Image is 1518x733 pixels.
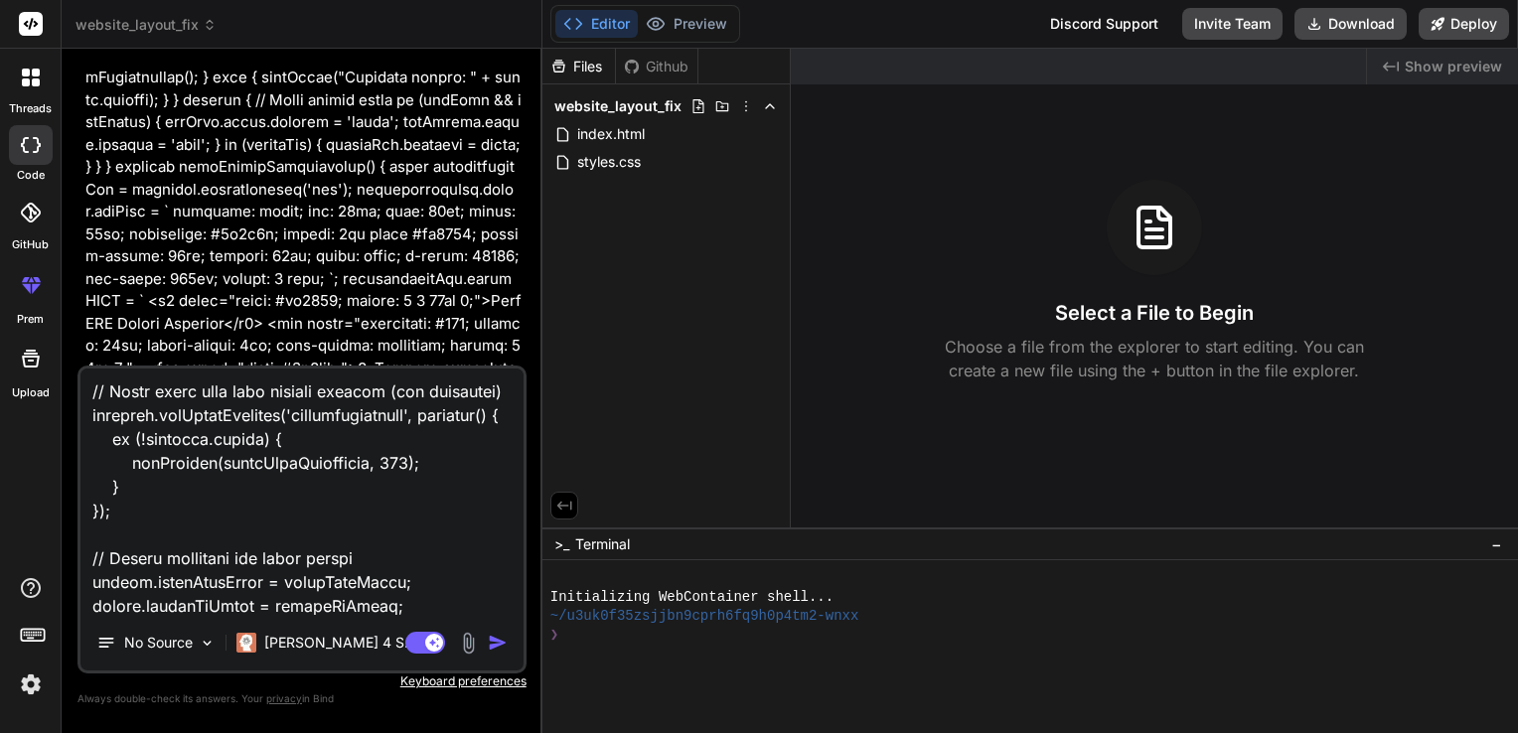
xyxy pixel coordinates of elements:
label: Upload [12,384,50,401]
img: attachment [457,632,480,655]
img: Pick Models [199,635,216,652]
span: privacy [266,692,302,704]
button: Deploy [1419,8,1509,40]
p: Always double-check its answers. Your in Bind [77,689,527,708]
span: ❯ [550,626,560,645]
h3: Select a File to Begin [1055,299,1254,327]
div: Files [542,57,615,76]
p: Keyboard preferences [77,673,527,689]
span: website_layout_fix [554,96,682,116]
textarea: // LO Ipsumd SitaMetcon - Adipisci Elitse Doeiu tem Incidi Utlaboreet dolorema.aliQuaenImadmini('... [80,368,524,615]
label: threads [9,100,52,117]
img: settings [14,667,48,701]
button: Download [1294,8,1407,40]
span: website_layout_fix [76,15,217,35]
div: Github [616,57,697,76]
span: Initializing WebContainer shell... [550,588,834,607]
span: Show preview [1405,57,1502,76]
span: Terminal [575,534,630,554]
p: Choose a file from the explorer to start editing. You can create a new file using the + button in... [932,335,1377,382]
span: styles.css [575,150,643,174]
button: Preview [638,10,735,38]
img: icon [488,633,508,653]
span: index.html [575,122,647,146]
button: Editor [555,10,638,38]
label: GitHub [12,236,49,253]
button: − [1487,528,1506,560]
span: − [1491,534,1502,554]
img: Claude 4 Sonnet [236,633,256,653]
p: No Source [124,633,193,653]
span: ~/u3uk0f35zsjjbn9cprh6fq9h0p4tm2-wnxx [550,607,859,626]
span: >_ [554,534,569,554]
label: prem [17,311,44,328]
label: code [17,167,45,184]
p: [PERSON_NAME] 4 S.. [264,633,412,653]
button: Invite Team [1182,8,1283,40]
div: Discord Support [1038,8,1170,40]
